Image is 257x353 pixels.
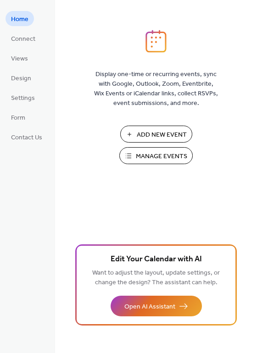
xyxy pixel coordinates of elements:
span: Edit Your Calendar with AI [111,253,202,266]
span: Open AI Assistant [124,302,175,312]
a: Settings [6,90,40,105]
span: Display one-time or recurring events, sync with Google, Outlook, Zoom, Eventbrite, Wix Events or ... [94,70,218,108]
span: Contact Us [11,133,42,143]
a: Form [6,110,31,125]
a: Connect [6,31,41,46]
span: Design [11,74,31,83]
span: Settings [11,94,35,103]
a: Contact Us [6,129,48,144]
span: Add New Event [137,130,187,140]
span: Connect [11,34,35,44]
a: Home [6,11,34,26]
span: Manage Events [136,152,187,161]
span: Home [11,15,28,24]
a: Views [6,50,34,66]
a: Design [6,70,37,85]
span: Form [11,113,25,123]
button: Add New Event [120,126,192,143]
span: Want to adjust the layout, update settings, or change the design? The assistant can help. [92,267,220,289]
button: Manage Events [119,147,193,164]
button: Open AI Assistant [111,296,202,316]
span: Views [11,54,28,64]
img: logo_icon.svg [145,30,167,53]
